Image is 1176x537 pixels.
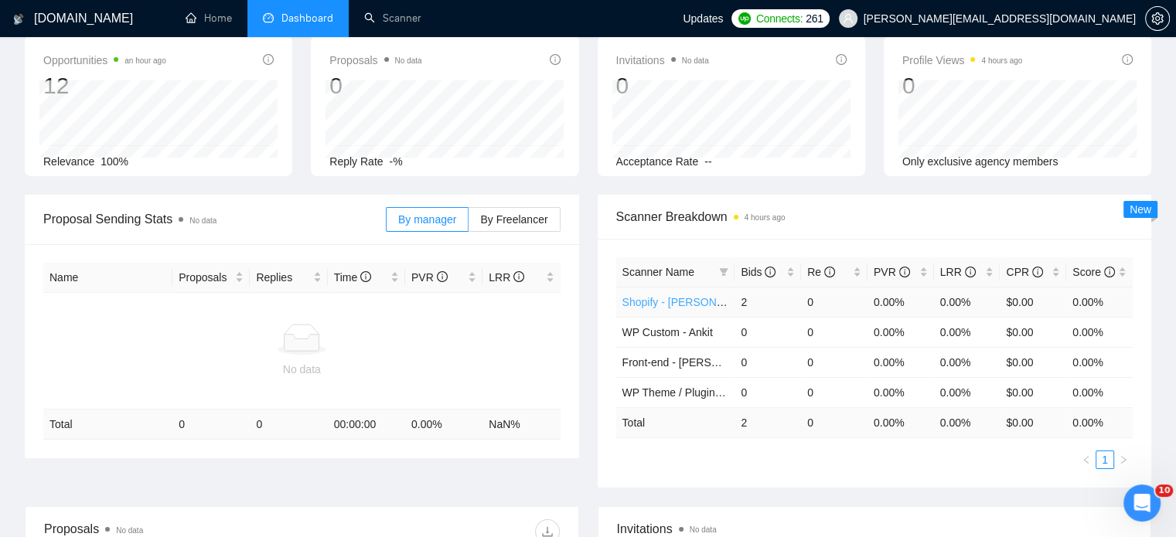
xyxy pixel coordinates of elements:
span: -- [704,155,711,168]
span: No data [116,526,143,535]
span: Profile Views [902,51,1023,70]
td: 0.00% [934,347,1000,377]
td: 0 [801,407,868,437]
td: 0 [801,287,868,317]
a: Front-end - [PERSON_NAME] [622,356,768,369]
td: $0.00 [1000,377,1066,407]
td: $ 0.00 [1000,407,1066,437]
span: No data [682,56,709,65]
a: WP Theme / Plugin - [PERSON_NAME] [622,386,814,399]
a: Shopify - [PERSON_NAME] [622,296,757,308]
td: $0.00 [1000,287,1066,317]
span: info-circle [1122,54,1133,65]
span: Bids [741,266,775,278]
span: info-circle [360,271,371,282]
span: 10 [1155,484,1173,497]
td: $0.00 [1000,317,1066,347]
time: 4 hours ago [745,213,786,222]
td: 0.00% [934,377,1000,407]
td: 0.00% [868,287,934,317]
span: Invitations [616,51,709,70]
span: setting [1146,12,1169,25]
td: 2 [735,287,801,317]
a: searchScanner [364,12,421,25]
td: 0.00% [1066,287,1133,317]
span: Proposal Sending Stats [43,209,386,229]
span: dashboard [263,12,274,23]
span: By manager [398,213,456,226]
td: 0.00% [868,377,934,407]
iframe: Intercom live chat [1123,484,1161,522]
span: info-circle [1104,267,1115,277]
span: info-circle [899,267,910,277]
td: 0.00% [1066,347,1133,377]
img: logo [13,7,24,32]
span: Connects: [756,10,803,27]
td: 0 [735,347,801,377]
span: PVR [411,271,448,284]
span: right [1119,455,1128,464]
button: right [1114,450,1133,469]
th: Name [43,263,172,293]
a: setting [1145,12,1170,25]
td: Total [616,407,735,437]
span: Only exclusive agency members [902,155,1058,168]
button: setting [1145,6,1170,31]
span: Opportunities [43,51,166,70]
div: 0 [616,71,709,100]
span: user [843,13,854,24]
td: 0 [801,347,868,377]
td: 0.00% [934,317,1000,347]
span: Score [1072,266,1114,278]
td: 0.00% [868,317,934,347]
div: 12 [43,71,166,100]
td: 0.00% [934,287,1000,317]
button: left [1077,450,1096,469]
td: 0.00 % [1066,407,1133,437]
span: Dashboard [281,12,333,25]
a: 1 [1096,451,1113,468]
a: homeHome [186,12,232,25]
td: 0 [172,410,250,440]
span: New [1130,203,1151,216]
td: NaN % [482,410,560,440]
span: Replies [256,269,309,286]
span: info-circle [824,267,835,277]
span: No data [189,216,216,225]
li: 1 [1096,450,1114,469]
span: CPR [1006,266,1042,278]
td: 0 [801,317,868,347]
td: $0.00 [1000,347,1066,377]
span: filter [719,267,728,277]
span: No data [690,525,717,534]
td: 0.00 % [405,410,482,440]
td: 0.00 % [934,407,1000,437]
span: info-circle [263,54,274,65]
td: 2 [735,407,801,437]
div: 0 [902,71,1023,100]
span: info-circle [765,267,775,277]
span: PVR [874,266,910,278]
td: 0 [735,317,801,347]
span: info-circle [513,271,524,282]
span: LRR [489,271,524,284]
th: Proposals [172,263,250,293]
span: 261 [806,10,823,27]
span: filter [716,260,731,284]
span: Reply Rate [329,155,383,168]
td: 0 [735,377,801,407]
span: Acceptance Rate [616,155,699,168]
td: 0 [801,377,868,407]
span: info-circle [1032,267,1043,277]
span: info-circle [836,54,847,65]
span: No data [395,56,422,65]
span: info-circle [965,267,976,277]
span: Scanner Breakdown [616,207,1133,226]
span: By Freelancer [480,213,547,226]
span: info-circle [550,54,561,65]
td: Total [43,410,172,440]
span: Re [807,266,835,278]
span: LRR [940,266,976,278]
td: 0.00% [1066,317,1133,347]
span: Time [334,271,371,284]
